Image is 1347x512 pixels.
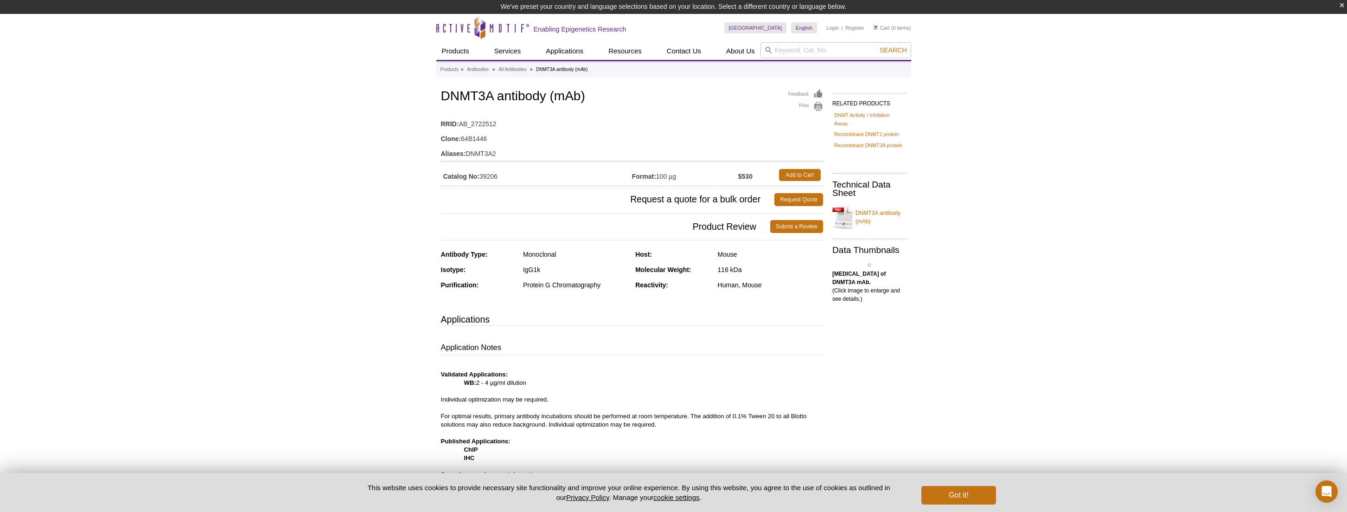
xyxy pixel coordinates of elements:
[779,169,821,181] a: Add to Cart
[523,281,628,289] div: Protein G Chromatography
[718,281,823,289] div: Human, Mouse
[738,172,753,181] strong: $530
[635,266,691,273] strong: Molecular Weight:
[770,220,823,233] a: Submit a Review
[834,130,899,138] a: Recombinant DNMT1 protein
[464,454,475,461] strong: IHC
[718,250,823,259] div: Mouse
[530,67,533,72] li: »
[441,135,461,143] strong: Clone:
[441,362,823,479] p: 2 - 4 µg/ml dilution Individual optimization may be required. For optimal results, primary antibo...
[443,172,480,181] strong: Catalog No:
[461,67,464,72] li: »
[603,42,647,60] a: Resources
[441,281,479,289] strong: Purification:
[441,120,459,128] strong: RRID:
[760,42,911,58] input: Keyword, Cat. No.
[834,141,902,149] a: Recombinant DNMT3A protein
[441,193,775,206] span: Request a quote for a bulk order
[523,250,628,259] div: Monoclonal
[788,102,823,112] a: Print
[436,42,475,60] a: Products
[441,446,478,461] strong: ChIP
[464,379,476,386] strong: WB:
[441,129,823,144] td: 64B1446
[441,266,466,273] strong: Isotype:
[880,46,907,54] span: Search
[832,246,907,254] h2: Data Thumbnails
[718,266,823,274] div: 116 kDa
[826,25,839,31] a: Login
[791,22,817,33] a: English
[632,172,656,181] strong: Format:
[441,144,823,159] td: DNMT3A2
[441,342,823,355] h3: Application Notes
[845,25,864,31] a: Register
[498,65,526,74] a: All Antibodies
[566,493,609,501] a: Privacy Policy
[832,181,907,197] h2: Technical Data Sheet
[441,220,770,233] span: Product Review
[788,89,823,99] a: Feedback
[921,486,996,505] button: Got it!
[441,89,823,105] h1: DNMT3A antibody (mAb)
[834,111,905,128] a: DNMT Activity / Inhibition Assay
[874,25,878,30] img: Your Cart
[635,281,668,289] strong: Reactivity:
[661,42,707,60] a: Contact Us
[441,371,508,378] b: Validated Applications:
[489,42,527,60] a: Services
[632,167,738,183] td: 100 µg
[540,42,589,60] a: Applications
[721,42,760,60] a: About Us
[842,22,843,33] li: |
[351,483,907,502] p: This website uses cookies to provide necessary site functionality and improve your online experie...
[534,25,626,33] h2: Enabling Epigenetics Research
[635,251,652,258] strong: Host:
[724,22,787,33] a: [GEOGRAPHIC_DATA]
[868,264,871,266] img: DNMT3A antibody (mAb) tested by Western blot.
[1315,480,1338,503] div: Open Intercom Messenger
[441,251,488,258] strong: Antibody Type:
[441,167,632,183] td: 39206
[877,46,909,54] button: Search
[774,193,823,206] a: Request Quote
[536,67,587,72] li: DNMT3A antibody (mAb)
[440,65,459,74] a: Products
[832,203,907,231] a: DNMT3A antibody (mAb)
[441,312,823,326] h3: Applications
[441,438,511,445] b: Published Applications:
[832,271,886,285] b: [MEDICAL_DATA] of DNMT3A mAb.
[492,67,495,72] li: »
[467,65,489,74] a: Antibodies
[441,114,823,129] td: AB_2722512
[523,266,628,274] div: IgG1k
[874,25,890,31] a: Cart
[653,493,699,501] button: cookie settings
[832,93,907,110] h2: RELATED PRODUCTS
[832,270,907,303] p: (Click image to enlarge and see details.)
[441,149,466,158] strong: Aliases:
[874,22,911,33] li: (0 items)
